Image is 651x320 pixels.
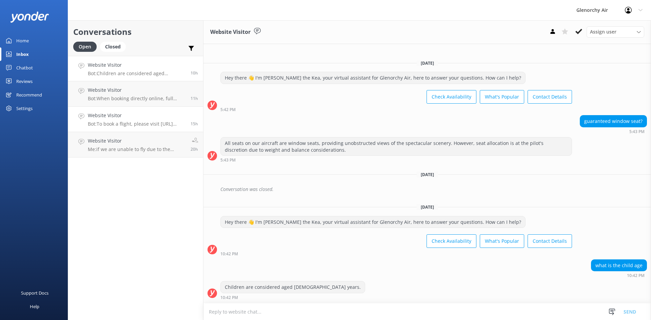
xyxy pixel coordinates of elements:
[68,107,203,132] a: Website VisitorBot:To book a flight, please visit [URL][DOMAIN_NAME] to view live availability an...
[221,281,365,293] div: Children are considered aged [DEMOGRAPHIC_DATA] years.
[16,102,33,115] div: Settings
[88,95,185,102] p: Bot: When booking directly online, full payment is required at the time of booking. If booking th...
[10,12,49,23] img: yonder-white-logo.png
[580,115,647,127] div: guaranteed window seat?
[88,86,185,94] h4: Website Visitor
[528,234,572,248] button: Contact Details
[220,108,236,112] strong: 5:42 PM
[16,74,33,88] div: Reviews
[68,56,203,81] a: Website VisitorBot:Children are considered aged [DEMOGRAPHIC_DATA] years.10h
[191,95,198,101] span: Aug 21 2025 09:55pm (UTC +12:00) Pacific/Auckland
[68,81,203,107] a: Website VisitorBot:When booking directly online, full payment is required at the time of booking....
[220,184,647,195] div: Conversation was closed.
[220,296,238,300] strong: 10:42 PM
[591,273,647,278] div: Aug 21 2025 10:42pm (UTC +12:00) Pacific/Auckland
[16,61,33,74] div: Chatbot
[210,28,251,37] h3: Website Visitor
[220,158,236,162] strong: 5:43 PM
[73,43,100,50] a: Open
[417,172,438,177] span: [DATE]
[220,251,572,256] div: Aug 21 2025 10:42pm (UTC +12:00) Pacific/Auckland
[191,70,198,76] span: Aug 21 2025 10:42pm (UTC +12:00) Pacific/Auckland
[591,260,647,271] div: what is the child age
[427,234,476,248] button: Check Availability
[88,112,185,119] h4: Website Visitor
[221,137,572,155] div: All seats on our aircraft are window seats, providing unobstructed views of the spectacular scene...
[417,204,438,210] span: [DATE]
[88,70,185,77] p: Bot: Children are considered aged [DEMOGRAPHIC_DATA] years.
[417,60,438,66] span: [DATE]
[480,234,524,248] button: What's Popular
[88,121,185,127] p: Bot: To book a flight, please visit [URL][DOMAIN_NAME] to view live availability and make your bo...
[627,274,645,278] strong: 10:42 PM
[480,90,524,104] button: What's Popular
[68,132,203,157] a: Website VisitorMe:if we are unable to fly due to the weather conditions, you will be refunded the...
[208,184,647,195] div: 2025-08-02T21:25:52.221
[30,300,39,313] div: Help
[590,28,616,36] span: Assign user
[88,146,185,152] p: Me: if we are unable to fly due to the weather conditions, you will be refunded the flight portio...
[220,252,238,256] strong: 10:42 PM
[88,61,185,69] h4: Website Visitor
[220,107,572,112] div: Jul 31 2025 05:42pm (UTC +12:00) Pacific/Auckland
[427,90,476,104] button: Check Availability
[100,42,126,52] div: Closed
[16,88,42,102] div: Recommend
[21,286,48,300] div: Support Docs
[528,90,572,104] button: Contact Details
[16,34,29,47] div: Home
[221,72,525,84] div: Hey there 👋 I'm [PERSON_NAME] the Kea, your virtual assistant for Glenorchy Air, here to answer y...
[100,43,129,50] a: Closed
[580,129,647,134] div: Jul 31 2025 05:43pm (UTC +12:00) Pacific/Auckland
[220,157,572,162] div: Jul 31 2025 05:43pm (UTC +12:00) Pacific/Auckland
[587,26,644,37] div: Assign User
[629,130,645,134] strong: 5:43 PM
[191,146,198,152] span: Aug 21 2025 12:54pm (UTC +12:00) Pacific/Auckland
[88,137,185,145] h4: Website Visitor
[73,25,198,38] h2: Conversations
[73,42,97,52] div: Open
[221,216,525,228] div: Hey there 👋 I'm [PERSON_NAME] the Kea, your virtual assistant for Glenorchy Air, here to answer y...
[220,295,365,300] div: Aug 21 2025 10:42pm (UTC +12:00) Pacific/Auckland
[16,47,29,61] div: Inbox
[191,121,198,127] span: Aug 21 2025 05:40pm (UTC +12:00) Pacific/Auckland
